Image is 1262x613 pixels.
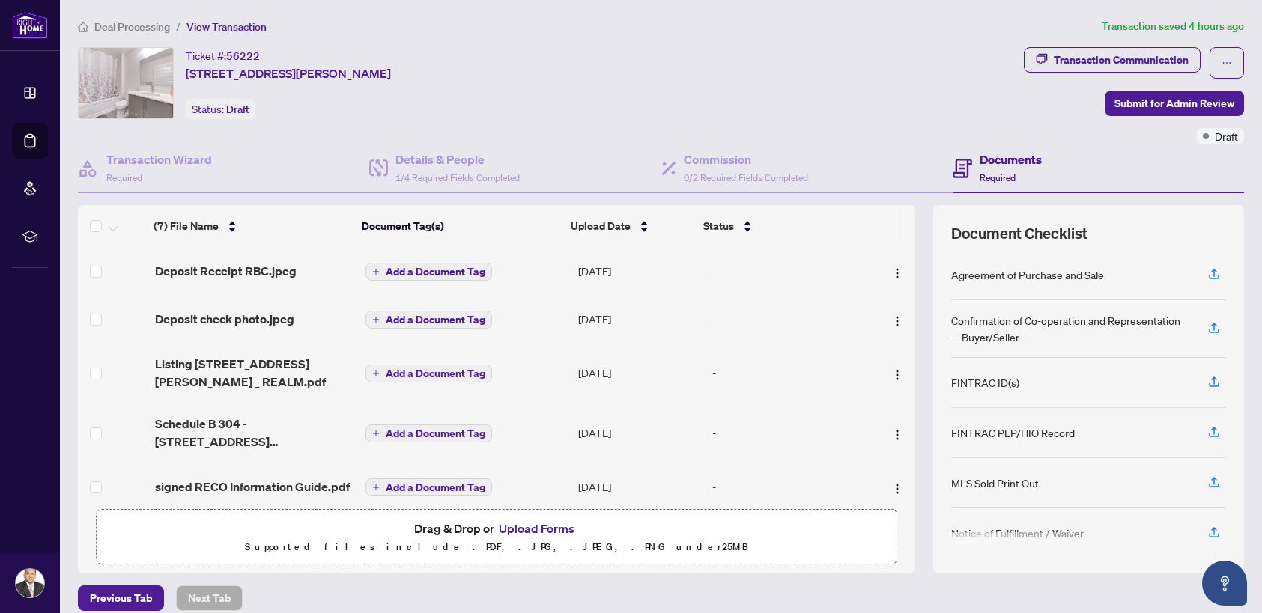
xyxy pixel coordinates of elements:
div: - [712,424,863,441]
td: [DATE] [572,463,706,510]
div: FINTRAC ID(s) [951,374,1019,391]
th: Document Tag(s) [356,205,565,247]
div: Confirmation of Co-operation and Representation—Buyer/Seller [951,312,1190,345]
img: IMG-X12432294_1.jpg [79,48,173,118]
button: Add a Document Tag [365,365,492,382]
span: Deposit Receipt RBC.jpeg [155,262,297,280]
button: Logo [885,307,909,331]
span: Listing [STREET_ADDRESS][PERSON_NAME] _ REALM.pdf [155,355,354,391]
button: Submit for Admin Review [1105,91,1244,116]
th: (7) File Name [148,205,355,247]
span: Add a Document Tag [386,482,485,492]
button: Add a Document Tag [365,262,492,281]
button: Logo [885,475,909,498]
div: - [712,478,863,495]
span: home [78,22,88,32]
span: ellipsis [1222,58,1232,68]
span: Required [980,172,1016,183]
button: Logo [885,361,909,385]
th: Status [697,205,858,247]
button: Add a Document Tag [365,478,492,497]
img: Logo [891,267,903,279]
span: Drag & Drop or [414,519,579,538]
img: Logo [891,483,903,495]
span: Schedule B 304 -[STREET_ADDRESS][PERSON_NAME]pdf [155,415,354,451]
p: Supported files include .PDF, .JPG, .JPEG, .PNG under 25 MB [106,538,888,556]
button: Add a Document Tag [365,364,492,383]
td: [DATE] [572,343,706,403]
div: Status: [186,99,255,119]
button: Add a Document Tag [365,310,492,329]
div: Agreement of Purchase and Sale [951,266,1104,283]
button: Open asap [1202,561,1247,606]
img: Profile Icon [16,569,44,597]
span: Add a Document Tag [386,266,485,277]
span: Document Checklist [951,223,1087,244]
span: Add a Document Tag [386,428,485,439]
span: 0/2 Required Fields Completed [684,172,808,183]
div: - [712,365,863,381]
button: Logo [885,421,909,445]
span: Upload Date [571,218,631,234]
div: - [712,311,863,327]
img: Logo [891,429,903,441]
h4: Transaction Wizard [106,150,212,168]
img: logo [12,11,48,39]
div: Ticket #: [186,47,260,64]
span: Deposit check photo.jpeg [155,310,294,328]
span: signed RECO Information Guide.pdf [155,478,350,495]
button: Add a Document Tag [365,424,492,442]
th: Upload Date [565,205,697,247]
div: MLS Sold Print Out [951,475,1039,491]
button: Next Tab [176,585,243,611]
span: plus [372,268,380,275]
span: [STREET_ADDRESS][PERSON_NAME] [186,64,391,82]
li: / [176,18,180,35]
button: Transaction Communication [1024,47,1201,73]
span: Draft [226,103,249,116]
td: [DATE] [572,295,706,343]
h4: Commission [684,150,808,168]
span: Add a Document Tag [386,314,485,325]
span: Draft [1215,128,1238,144]
img: Logo [891,315,903,327]
span: 56222 [226,49,260,63]
span: Deal Processing [94,20,170,34]
button: Add a Document Tag [365,311,492,329]
button: Add a Document Tag [365,263,492,281]
span: Status [703,218,734,234]
h4: Documents [980,150,1042,168]
span: Submit for Admin Review [1114,91,1234,115]
button: Add a Document Tag [365,424,492,443]
span: View Transaction [186,20,267,34]
div: Notice of Fulfillment / Waiver [951,525,1084,541]
span: Previous Tab [90,586,152,610]
span: (7) File Name [154,218,219,234]
span: Drag & Drop orUpload FormsSupported files include .PDF, .JPG, .JPEG, .PNG under25MB [97,510,897,565]
span: Required [106,172,142,183]
span: plus [372,430,380,437]
span: Add a Document Tag [386,368,485,379]
div: FINTRAC PEP/HIO Record [951,424,1075,441]
span: plus [372,484,380,491]
td: [DATE] [572,403,706,463]
h4: Details & People [395,150,520,168]
button: Logo [885,259,909,283]
button: Add a Document Tag [365,478,492,496]
img: Logo [891,369,903,381]
span: plus [372,316,380,323]
article: Transaction saved 4 hours ago [1102,18,1244,35]
button: Previous Tab [78,585,164,611]
div: Transaction Communication [1054,48,1189,72]
span: 1/4 Required Fields Completed [395,172,520,183]
td: [DATE] [572,247,706,295]
div: - [712,263,863,279]
button: Upload Forms [494,519,579,538]
span: plus [372,370,380,377]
